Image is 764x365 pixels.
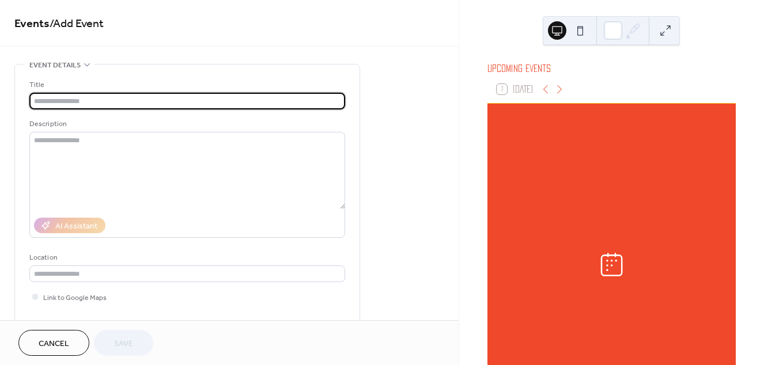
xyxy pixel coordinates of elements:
a: Events [14,13,50,35]
div: Event color [29,317,116,329]
div: Upcoming events [487,62,736,75]
div: Title [29,79,343,91]
span: Event details [29,59,81,71]
span: Cancel [39,338,69,350]
div: Description [29,118,343,130]
button: Cancel [18,330,89,356]
span: Link to Google Maps [43,292,107,304]
span: / Add Event [50,13,104,35]
div: Location [29,252,343,264]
